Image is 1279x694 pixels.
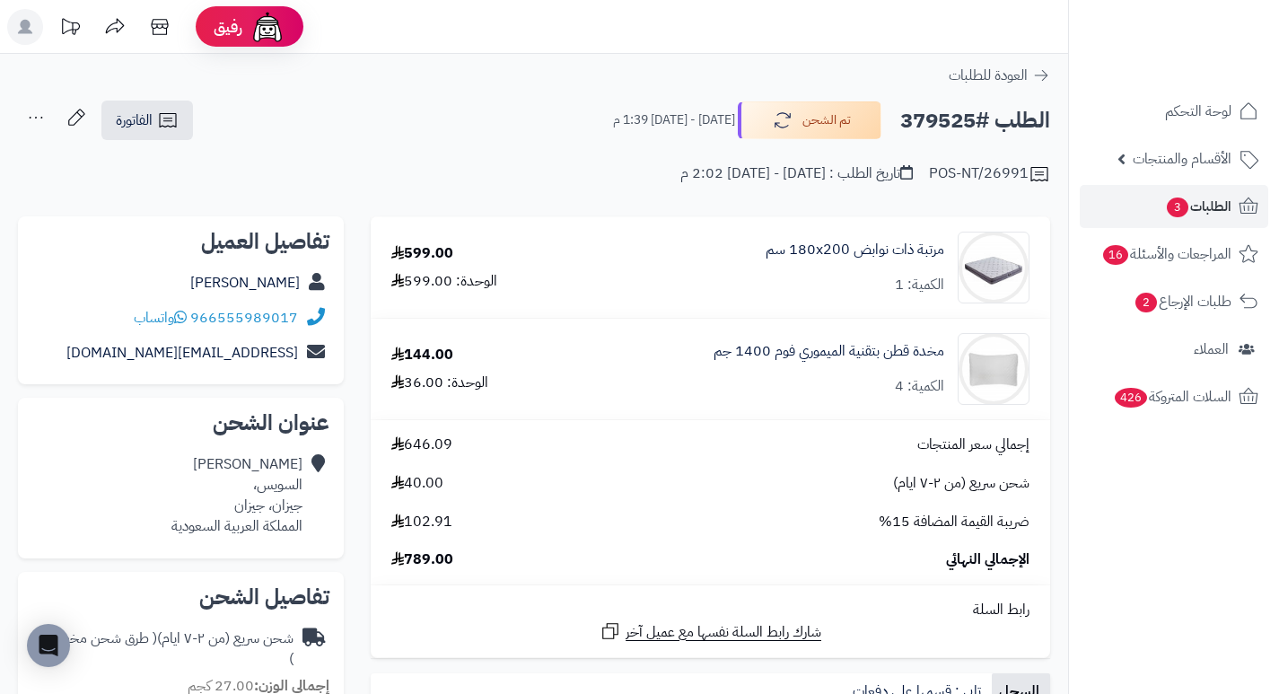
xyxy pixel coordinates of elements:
[32,586,329,608] h2: تفاصيل الشحن
[391,345,453,365] div: 144.00
[378,600,1043,620] div: رابط السلة
[116,110,153,131] span: الفاتورة
[929,163,1050,185] div: POS-NT/26991
[600,620,821,643] a: شارك رابط السلة نفسها مع عميل آخر
[680,163,913,184] div: تاريخ الطلب : [DATE] - [DATE] 2:02 م
[949,65,1050,86] a: العودة للطلبات
[391,373,488,393] div: الوحدة: 36.00
[1133,146,1231,171] span: الأقسام والمنتجات
[1134,292,1158,313] span: 2
[1134,289,1231,314] span: طلبات الإرجاع
[893,473,1029,494] span: شحن سريع (من ٢-٧ ايام)
[879,512,1029,532] span: ضريبة القيمة المضافة 15%
[895,275,944,295] div: الكمية: 1
[391,243,453,264] div: 599.00
[738,101,881,139] button: تم الشحن
[1080,280,1268,323] a: طلبات الإرجاع2
[32,412,329,434] h2: عنوان الشحن
[27,624,70,667] div: Open Intercom Messenger
[959,232,1029,303] img: 1702708315-RS-09-90x90.jpg
[391,473,443,494] span: 40.00
[959,333,1029,405] img: 1748940505-1-90x90.jpg
[190,307,298,329] a: 966555989017
[171,454,302,536] div: [PERSON_NAME] السويس، جيزان، جيزان المملكة العربية السعودية
[949,65,1028,86] span: العودة للطلبات
[134,307,187,329] a: واتساب
[1157,15,1262,53] img: logo-2.png
[1080,375,1268,418] a: السلات المتروكة426
[1165,194,1231,219] span: الطلبات
[714,341,944,362] a: مخدة قطن بتقنية الميموري فوم 1400 جم
[391,512,452,532] span: 102.91
[48,9,92,49] a: تحديثات المنصة
[1166,197,1189,218] span: 3
[917,435,1029,455] span: إجمالي سعر المنتجات
[895,376,944,397] div: الكمية: 4
[101,101,193,140] a: الفاتورة
[391,271,497,292] div: الوحدة: 599.00
[1101,242,1231,267] span: المراجعات والأسئلة
[1080,328,1268,371] a: العملاء
[1113,384,1231,409] span: السلات المتروكة
[626,622,821,643] span: شارك رابط السلة نفسها مع عميل آخر
[1113,387,1149,408] span: 426
[391,435,452,455] span: 646.09
[900,102,1050,139] h2: الطلب #379525
[66,342,298,364] a: [EMAIL_ADDRESS][DOMAIN_NAME]
[1194,337,1229,362] span: العملاء
[250,9,285,45] img: ai-face.png
[1080,90,1268,133] a: لوحة التحكم
[1080,233,1268,276] a: المراجعات والأسئلة16
[1165,99,1231,124] span: لوحة التحكم
[32,231,329,252] h2: تفاصيل العميل
[214,16,242,38] span: رفيق
[391,549,453,570] span: 789.00
[190,272,300,294] a: [PERSON_NAME]
[946,549,1029,570] span: الإجمالي النهائي
[766,240,944,260] a: مرتبة ذات نوابض 180x200 سم
[1080,185,1268,228] a: الطلبات3
[32,628,293,670] div: شحن سريع (من ٢-٧ ايام)
[613,111,735,129] small: [DATE] - [DATE] 1:39 م
[1102,244,1130,266] span: 16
